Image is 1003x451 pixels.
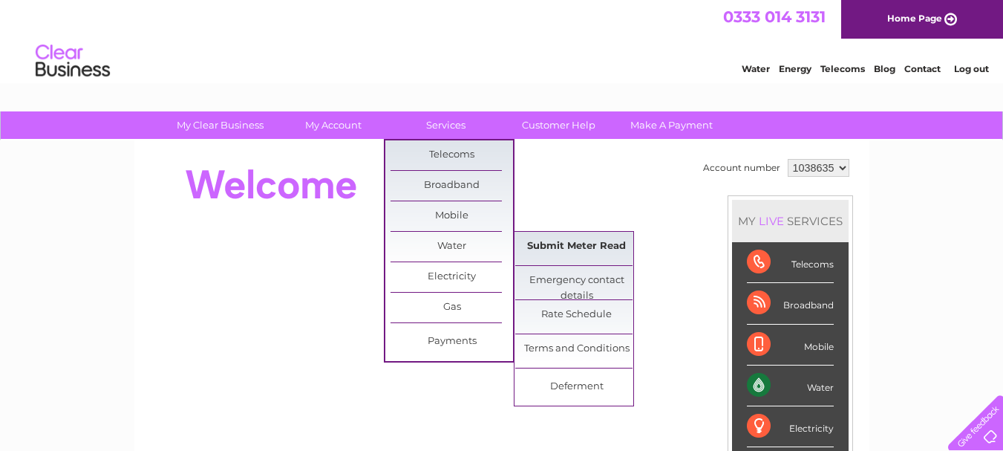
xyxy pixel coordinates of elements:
a: Services [385,111,507,139]
a: Broadband [391,171,513,201]
a: Deferment [515,372,638,402]
div: Electricity [747,406,834,447]
td: Account number [699,155,784,181]
div: Mobile [747,325,834,366]
div: MY SERVICES [732,200,849,242]
a: Water [391,232,513,262]
a: Contact [904,63,941,74]
div: Clear Business is a trading name of Verastar Limited (registered in [GEOGRAPHIC_DATA] No. 3667643... [151,8,853,72]
a: Make A Payment [610,111,733,139]
div: Water [747,366,834,406]
a: Electricity [391,262,513,292]
a: Submit Meter Read [515,232,638,262]
a: Telecoms [820,63,865,74]
div: Telecoms [747,242,834,283]
a: Customer Help [497,111,620,139]
a: Payments [391,327,513,357]
a: Water [742,63,770,74]
a: My Clear Business [159,111,281,139]
a: Log out [954,63,989,74]
a: My Account [272,111,394,139]
a: Emergency contact details [515,266,638,296]
a: Energy [779,63,811,74]
a: Blog [874,63,895,74]
a: Terms and Conditions [515,334,638,364]
a: Gas [391,293,513,322]
a: Telecoms [391,140,513,170]
div: Broadband [747,283,834,324]
a: 0333 014 3131 [723,7,826,26]
a: Mobile [391,201,513,231]
img: logo.png [35,39,111,84]
div: LIVE [756,214,787,228]
a: Rate Schedule [515,300,638,330]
